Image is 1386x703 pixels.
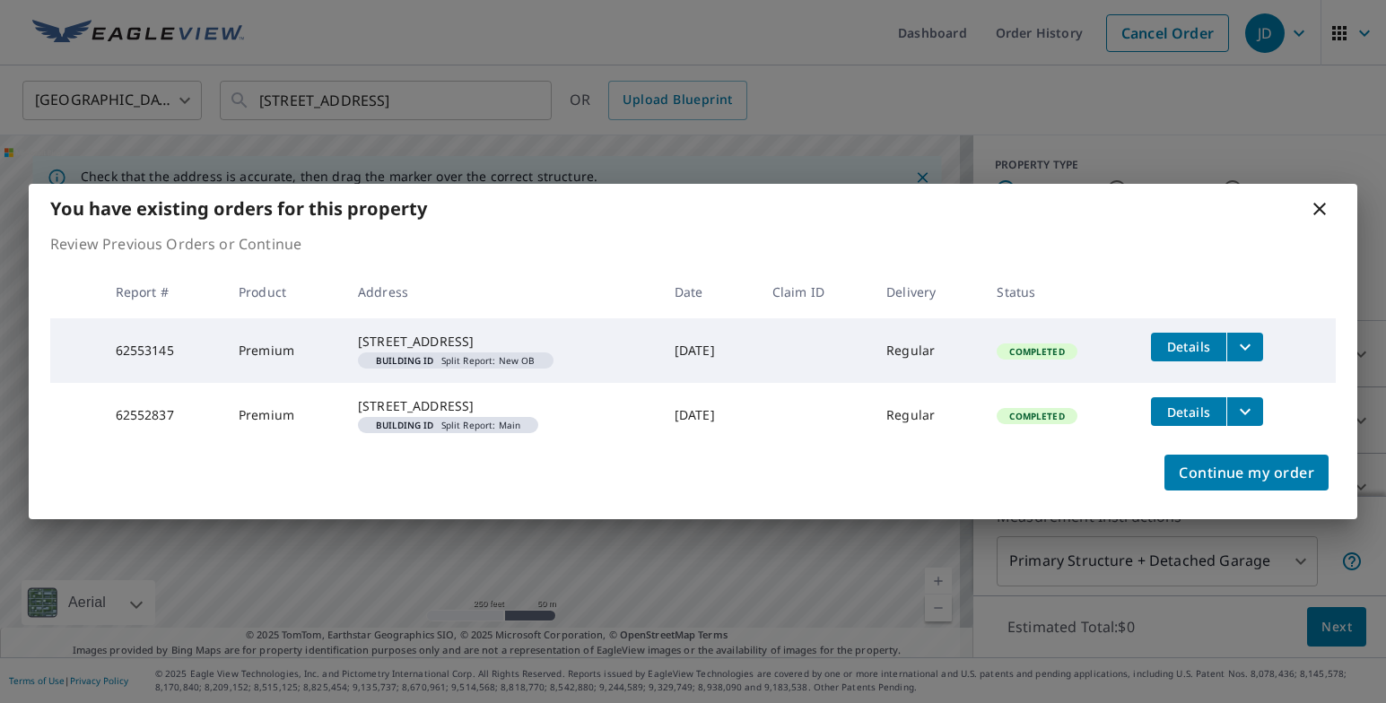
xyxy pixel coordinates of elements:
[224,265,344,318] th: Product
[224,383,344,447] td: Premium
[358,333,646,351] div: [STREET_ADDRESS]
[872,265,982,318] th: Delivery
[376,356,434,365] em: Building ID
[982,265,1137,318] th: Status
[1151,333,1226,361] button: detailsBtn-62553145
[758,265,873,318] th: Claim ID
[376,421,434,430] em: Building ID
[358,397,646,415] div: [STREET_ADDRESS]
[1226,333,1263,361] button: filesDropdownBtn-62553145
[660,318,758,383] td: [DATE]
[660,383,758,447] td: [DATE]
[1179,460,1314,485] span: Continue my order
[224,318,344,383] td: Premium
[998,345,1075,358] span: Completed
[1164,455,1329,490] button: Continue my order
[1151,397,1226,426] button: detailsBtn-62552837
[1162,338,1216,355] span: Details
[872,383,982,447] td: Regular
[365,421,531,430] span: Split Report: Main
[101,265,224,318] th: Report #
[50,233,1336,255] p: Review Previous Orders or Continue
[1226,397,1263,426] button: filesDropdownBtn-62552837
[1162,404,1216,421] span: Details
[660,265,758,318] th: Date
[101,383,224,447] td: 62552837
[365,356,546,365] span: Split Report: New OB
[998,410,1075,422] span: Completed
[344,265,660,318] th: Address
[50,196,427,221] b: You have existing orders for this property
[101,318,224,383] td: 62553145
[872,318,982,383] td: Regular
